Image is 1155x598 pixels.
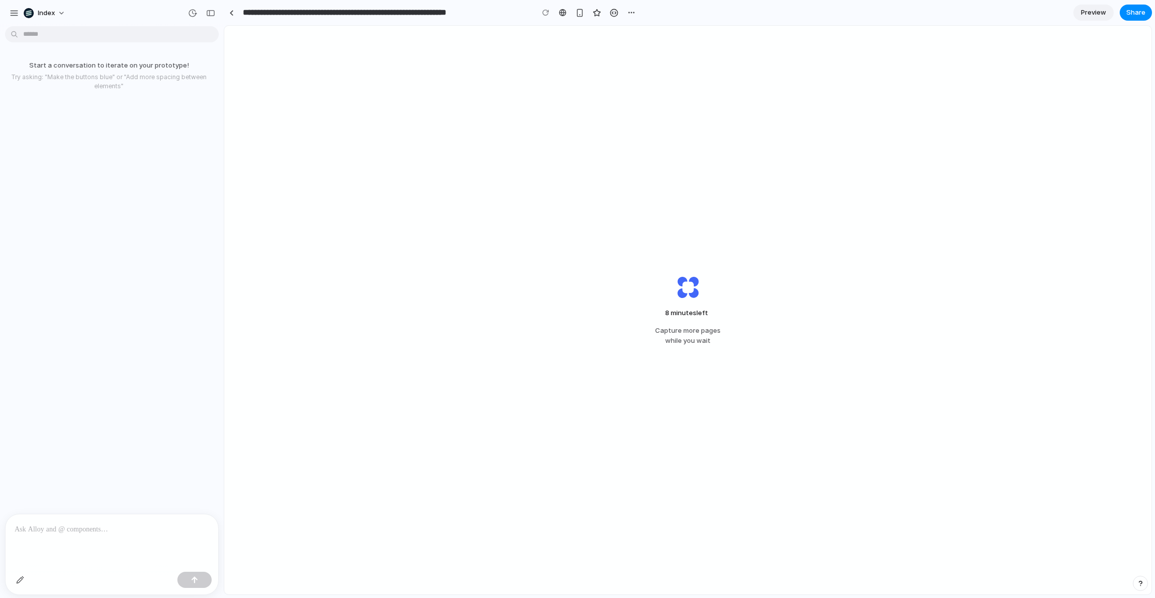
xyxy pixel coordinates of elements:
span: Index [38,8,55,18]
button: Index [20,5,71,21]
span: minutes left [660,308,716,318]
span: 8 [665,309,669,317]
p: Start a conversation to iterate on your prototype! [4,61,214,71]
span: Preview [1081,8,1106,18]
p: Try asking: "Make the buttons blue" or "Add more spacing between elements" [4,73,214,91]
button: Share [1120,5,1152,21]
span: Share [1126,8,1145,18]
a: Preview [1073,5,1114,21]
span: Capture more pages while you wait [655,326,721,345]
